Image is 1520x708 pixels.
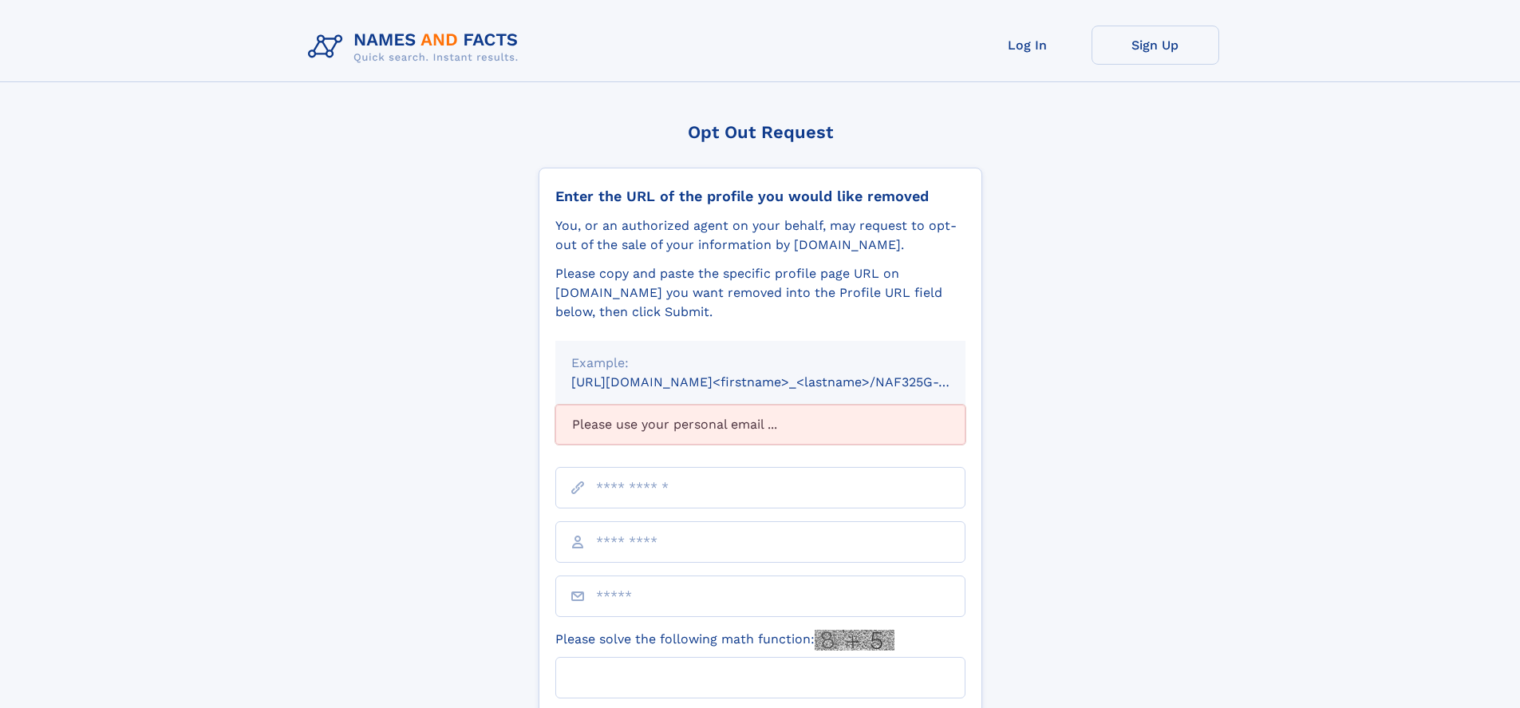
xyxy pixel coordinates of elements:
div: Enter the URL of the profile you would like removed [555,188,965,205]
small: [URL][DOMAIN_NAME]<firstname>_<lastname>/NAF325G-xxxxxxxx [571,374,996,390]
div: You, or an authorized agent on your behalf, may request to opt-out of the sale of your informatio... [555,216,965,255]
div: Example: [571,354,950,373]
img: Logo Names and Facts [302,26,531,69]
div: Please use your personal email ... [555,405,965,445]
div: Please copy and paste the specific profile page URL on [DOMAIN_NAME] you want removed into the Pr... [555,264,965,322]
a: Sign Up [1092,26,1219,65]
div: Opt Out Request [539,122,982,142]
label: Please solve the following math function: [555,630,894,651]
a: Log In [964,26,1092,65]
